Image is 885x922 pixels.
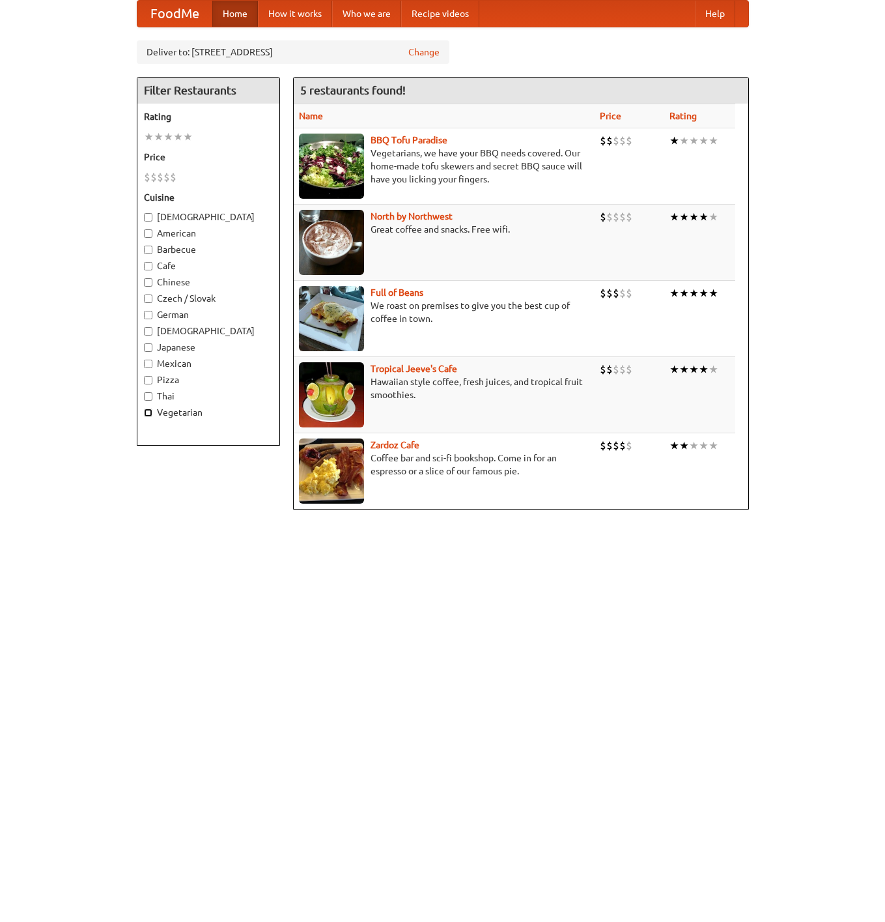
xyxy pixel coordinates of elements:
li: ★ [709,134,718,148]
li: ★ [144,130,154,144]
a: Full of Beans [371,287,423,298]
h5: Rating [144,110,273,123]
label: Thai [144,390,273,403]
li: ★ [163,130,173,144]
li: ★ [669,439,679,453]
input: Cafe [144,262,152,270]
li: $ [619,362,626,377]
a: Price [600,111,621,121]
div: Deliver to: [STREET_ADDRESS] [137,40,449,64]
label: Mexican [144,357,273,370]
li: $ [150,170,157,184]
li: ★ [709,439,718,453]
input: Czech / Slovak [144,295,152,303]
a: FoodMe [137,1,212,27]
input: Chinese [144,278,152,287]
li: $ [619,439,626,453]
label: Barbecue [144,243,273,256]
li: ★ [689,362,699,377]
img: north.jpg [299,210,364,275]
a: Help [695,1,735,27]
li: $ [626,210,632,224]
li: ★ [669,134,679,148]
h4: Filter Restaurants [137,78,279,104]
input: American [144,229,152,238]
li: ★ [689,286,699,300]
li: $ [613,439,619,453]
input: [DEMOGRAPHIC_DATA] [144,213,152,222]
li: $ [600,362,606,377]
h5: Price [144,151,273,164]
a: Name [299,111,323,121]
p: Great coffee and snacks. Free wifi. [299,223,589,236]
label: Vegetarian [144,406,273,419]
label: [DEMOGRAPHIC_DATA] [144,324,273,338]
li: ★ [679,439,689,453]
li: ★ [709,210,718,224]
a: Change [408,46,440,59]
img: zardoz.jpg [299,439,364,504]
a: Who we are [332,1,401,27]
li: $ [163,170,170,184]
p: Vegetarians, we have your BBQ needs covered. Our home-made tofu skewers and secret BBQ sauce will... [299,147,589,186]
li: $ [619,134,626,148]
li: ★ [699,439,709,453]
li: $ [600,286,606,300]
li: $ [606,362,613,377]
img: beans.jpg [299,286,364,351]
li: ★ [709,362,718,377]
a: Tropical Jeeve's Cafe [371,364,457,374]
b: Zardoz Cafe [371,440,419,450]
li: ★ [699,286,709,300]
li: ★ [699,362,709,377]
img: jeeves.jpg [299,362,364,427]
li: ★ [699,134,709,148]
li: $ [626,134,632,148]
label: American [144,227,273,240]
b: BBQ Tofu Paradise [371,135,447,145]
label: [DEMOGRAPHIC_DATA] [144,210,273,223]
a: Recipe videos [401,1,479,27]
li: $ [626,439,632,453]
li: $ [613,362,619,377]
li: $ [619,286,626,300]
p: Coffee bar and sci-fi bookshop. Come in for an espresso or a slice of our famous pie. [299,452,589,478]
li: $ [606,134,613,148]
li: $ [144,170,150,184]
li: ★ [679,362,689,377]
input: Vegetarian [144,409,152,417]
label: Pizza [144,373,273,386]
input: Pizza [144,376,152,384]
a: How it works [258,1,332,27]
li: $ [626,362,632,377]
li: ★ [154,130,163,144]
li: ★ [669,286,679,300]
li: ★ [183,130,193,144]
a: North by Northwest [371,211,453,222]
li: ★ [669,362,679,377]
label: German [144,308,273,321]
li: ★ [689,134,699,148]
ng-pluralize: 5 restaurants found! [300,84,406,96]
li: ★ [679,210,689,224]
li: $ [606,439,613,453]
li: $ [600,439,606,453]
label: Czech / Slovak [144,292,273,305]
h5: Cuisine [144,191,273,204]
li: ★ [709,286,718,300]
p: Hawaiian style coffee, fresh juices, and tropical fruit smoothies. [299,375,589,401]
li: $ [606,210,613,224]
li: ★ [689,210,699,224]
label: Japanese [144,341,273,354]
li: ★ [689,439,699,453]
input: [DEMOGRAPHIC_DATA] [144,327,152,336]
input: German [144,311,152,319]
li: $ [170,170,176,184]
li: $ [600,210,606,224]
li: $ [606,286,613,300]
li: $ [157,170,163,184]
p: We roast on premises to give you the best cup of coffee in town. [299,299,589,325]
